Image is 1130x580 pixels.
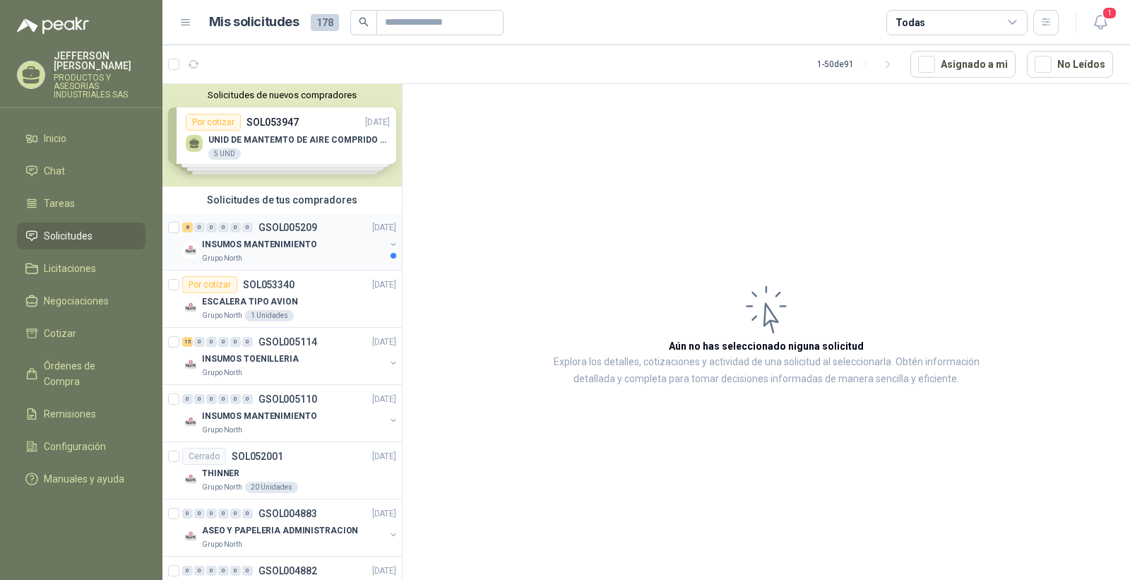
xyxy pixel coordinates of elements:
[17,158,145,184] a: Chat
[242,566,253,576] div: 0
[44,261,96,276] span: Licitaciones
[44,228,93,244] span: Solicitudes
[372,278,396,292] p: [DATE]
[258,394,317,404] p: GSOL005110
[372,507,396,521] p: [DATE]
[17,353,145,395] a: Órdenes de Compra
[206,337,217,347] div: 0
[372,393,396,406] p: [DATE]
[182,299,199,316] img: Company Logo
[17,190,145,217] a: Tareas
[194,337,205,347] div: 0
[1027,51,1113,78] button: No Leídos
[202,467,239,480] p: THINNER
[245,482,298,493] div: 20 Unidades
[202,253,242,264] p: Grupo North
[54,73,145,99] p: PRODUCTOS Y ASESORIAS INDUSTRIALES SAS
[218,223,229,232] div: 0
[206,394,217,404] div: 0
[44,439,106,454] span: Configuración
[182,394,193,404] div: 0
[230,223,241,232] div: 0
[206,509,217,519] div: 0
[182,509,193,519] div: 0
[258,566,317,576] p: GSOL004882
[218,394,229,404] div: 0
[17,288,145,314] a: Negociaciones
[194,394,205,404] div: 0
[669,338,864,354] h3: Aún no has seleccionado niguna solicitud
[182,356,199,373] img: Company Logo
[230,566,241,576] div: 0
[17,223,145,249] a: Solicitudes
[182,448,226,465] div: Cerrado
[194,566,205,576] div: 0
[44,326,76,341] span: Cotizar
[232,451,283,461] p: SOL052001
[182,528,199,545] img: Company Logo
[202,425,242,436] p: Grupo North
[17,401,145,427] a: Remisiones
[372,336,396,349] p: [DATE]
[44,358,132,389] span: Órdenes de Compra
[182,242,199,259] img: Company Logo
[182,505,399,550] a: 0 0 0 0 0 0 GSOL004883[DATE] Company LogoASEO Y PAPELERIA ADMINISTRACIONGrupo North
[242,509,253,519] div: 0
[372,564,396,578] p: [DATE]
[209,12,299,32] h1: Mis solicitudes
[44,293,109,309] span: Negociaciones
[372,450,396,463] p: [DATE]
[1102,6,1117,20] span: 1
[544,354,989,388] p: Explora los detalles, cotizaciones y actividad de una solicitud al seleccionarla. Obtén informaci...
[44,471,124,487] span: Manuales y ayuda
[372,221,396,235] p: [DATE]
[311,14,339,31] span: 178
[44,406,96,422] span: Remisiones
[17,433,145,460] a: Configuración
[182,470,199,487] img: Company Logo
[44,163,65,179] span: Chat
[202,539,242,550] p: Grupo North
[182,337,193,347] div: 15
[258,223,317,232] p: GSOL005209
[17,466,145,492] a: Manuales y ayuda
[162,442,402,499] a: CerradoSOL052001[DATE] Company LogoTHINNERGrupo North20 Unidades
[202,367,242,379] p: Grupo North
[258,509,317,519] p: GSOL004883
[243,280,295,290] p: SOL053340
[17,125,145,152] a: Inicio
[182,566,193,576] div: 0
[896,15,925,30] div: Todas
[194,509,205,519] div: 0
[182,219,399,264] a: 8 0 0 0 0 0 GSOL005209[DATE] Company LogoINSUMOS MANTENIMIENTOGrupo North
[202,295,298,309] p: ESCALERA TIPO AVION
[218,509,229,519] div: 0
[230,509,241,519] div: 0
[162,84,402,187] div: Solicitudes de nuevos compradoresPor cotizarSOL053947[DATE] UNID DE MANTEMTO DE AIRE COMPRIDO 1/2...
[245,310,294,321] div: 1 Unidades
[230,337,241,347] div: 0
[230,394,241,404] div: 0
[359,17,369,27] span: search
[182,276,237,293] div: Por cotizar
[202,238,316,251] p: INSUMOS MANTENIMIENTO
[17,320,145,347] a: Cotizar
[242,337,253,347] div: 0
[182,391,399,436] a: 0 0 0 0 0 0 GSOL005110[DATE] Company LogoINSUMOS MANTENIMIENTOGrupo North
[162,271,402,328] a: Por cotizarSOL053340[DATE] Company LogoESCALERA TIPO AVIONGrupo North1 Unidades
[218,337,229,347] div: 0
[202,310,242,321] p: Grupo North
[54,51,145,71] p: JEFFERSON [PERSON_NAME]
[1088,10,1113,35] button: 1
[44,196,75,211] span: Tareas
[258,337,317,347] p: GSOL005114
[817,53,899,76] div: 1 - 50 de 91
[242,223,253,232] div: 0
[182,333,399,379] a: 15 0 0 0 0 0 GSOL005114[DATE] Company LogoINSUMOS TOENILLERIAGrupo North
[44,131,66,146] span: Inicio
[162,187,402,213] div: Solicitudes de tus compradores
[202,482,242,493] p: Grupo North
[17,255,145,282] a: Licitaciones
[206,223,217,232] div: 0
[206,566,217,576] div: 0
